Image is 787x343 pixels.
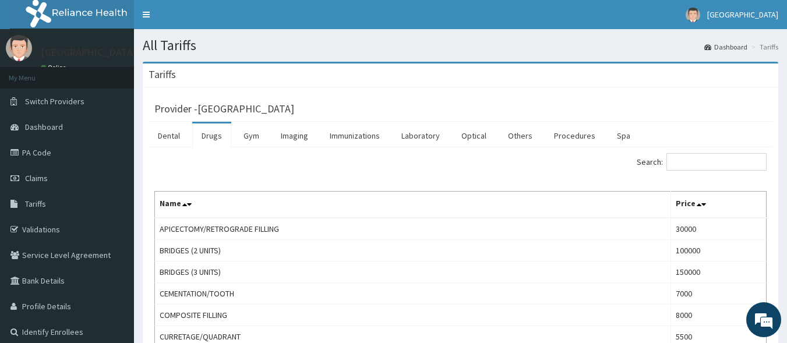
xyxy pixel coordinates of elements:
textarea: Type your message and hit 'Enter' [6,224,222,264]
a: Dental [149,123,189,148]
p: [GEOGRAPHIC_DATA] [41,47,137,58]
span: Switch Providers [25,96,84,107]
h3: Provider - [GEOGRAPHIC_DATA] [154,104,294,114]
a: Optical [452,123,496,148]
th: Name [155,192,671,218]
a: Procedures [545,123,605,148]
span: [GEOGRAPHIC_DATA] [707,9,778,20]
a: Spa [608,123,640,148]
a: Laboratory [392,123,449,148]
a: Online [41,63,69,72]
td: CEMENTATION/TOOTH [155,283,671,305]
div: Chat with us now [61,65,196,80]
img: User Image [686,8,700,22]
h1: All Tariffs [143,38,778,53]
a: Imaging [271,123,317,148]
a: Immunizations [320,123,389,148]
span: Tariffs [25,199,46,209]
a: Dashboard [704,42,747,52]
img: d_794563401_company_1708531726252_794563401 [22,58,47,87]
input: Search: [666,153,767,171]
span: Dashboard [25,122,63,132]
td: 100000 [670,240,766,261]
a: Others [499,123,542,148]
span: Claims [25,173,48,183]
img: User Image [6,35,32,61]
a: Gym [234,123,269,148]
td: BRIDGES (2 UNITS) [155,240,671,261]
td: BRIDGES (3 UNITS) [155,261,671,283]
label: Search: [637,153,767,171]
td: 30000 [670,218,766,240]
a: Drugs [192,123,231,148]
span: We're online! [68,100,161,217]
th: Price [670,192,766,218]
td: COMPOSITE FILLING [155,305,671,326]
h3: Tariffs [149,69,176,80]
td: APICECTOMY/RETROGRADE FILLING [155,218,671,240]
li: Tariffs [749,42,778,52]
td: 7000 [670,283,766,305]
td: 8000 [670,305,766,326]
td: 150000 [670,261,766,283]
div: Minimize live chat window [191,6,219,34]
